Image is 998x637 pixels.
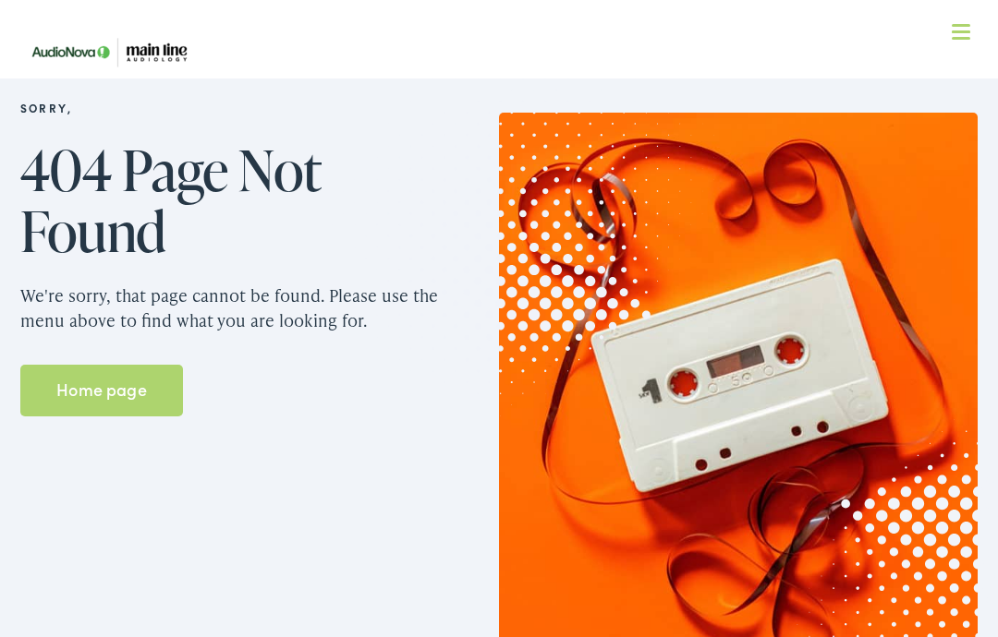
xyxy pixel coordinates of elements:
p: We're sorry, that page cannot be found. Please use the menu above to find what you are looking for. [20,282,452,332]
a: Home page [20,365,184,416]
a: What We Offer [34,74,979,131]
img: Graphic image with a halftone pattern, contributing to the site's visual design. [332,22,715,415]
span: Found [20,200,166,261]
span: Not [238,139,322,200]
span: 404 [20,139,112,200]
h2: Sorry, [20,102,452,114]
span: Page [122,139,228,200]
